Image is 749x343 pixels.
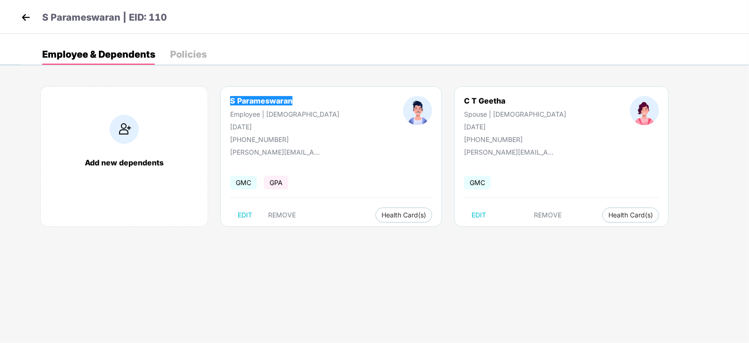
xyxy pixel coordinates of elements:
[230,96,339,105] div: S Parameswaran
[464,110,566,118] div: Spouse | [DEMOGRAPHIC_DATA]
[403,96,432,125] img: profileImage
[230,123,339,131] div: [DATE]
[464,123,566,131] div: [DATE]
[230,208,260,223] button: EDIT
[630,96,659,125] img: profileImage
[230,148,324,156] div: [PERSON_NAME][EMAIL_ADDRESS][DOMAIN_NAME]
[382,213,426,217] span: Health Card(s)
[464,96,566,105] div: C T Geetha
[602,208,659,223] button: Health Card(s)
[608,213,653,217] span: Health Card(s)
[19,10,33,24] img: back
[264,176,288,189] span: GPA
[42,10,167,25] p: S Parameswaran | EID: 110
[464,148,558,156] div: [PERSON_NAME][EMAIL_ADDRESS][DOMAIN_NAME]
[527,208,569,223] button: REMOVE
[375,208,432,223] button: Health Card(s)
[268,211,296,219] span: REMOVE
[230,176,257,189] span: GMC
[50,158,198,167] div: Add new dependents
[170,50,207,59] div: Policies
[464,176,491,189] span: GMC
[534,211,562,219] span: REMOVE
[238,211,252,219] span: EDIT
[230,135,339,143] div: [PHONE_NUMBER]
[42,50,155,59] div: Employee & Dependents
[230,110,339,118] div: Employee | [DEMOGRAPHIC_DATA]
[472,211,486,219] span: EDIT
[261,208,303,223] button: REMOVE
[464,208,494,223] button: EDIT
[110,115,139,144] img: addIcon
[464,135,566,143] div: [PHONE_NUMBER]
